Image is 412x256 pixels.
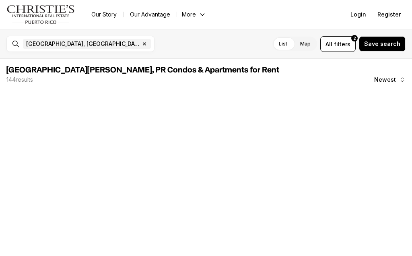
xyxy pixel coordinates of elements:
[85,9,123,20] a: Our Story
[6,76,33,83] p: 144 results
[272,37,294,51] label: List
[346,6,371,23] button: Login
[364,41,400,47] span: Save search
[369,72,410,88] button: Newest
[124,9,177,20] a: Our Advantage
[334,40,350,48] span: filters
[320,36,356,52] button: Allfilters2
[177,9,211,20] button: More
[373,6,406,23] button: Register
[353,35,356,41] span: 2
[6,5,75,24] img: logo
[325,40,332,48] span: All
[359,36,406,52] button: Save search
[6,66,279,74] span: [GEOGRAPHIC_DATA][PERSON_NAME], PR Condos & Apartments for Rent
[26,41,140,47] span: [GEOGRAPHIC_DATA], [GEOGRAPHIC_DATA], [GEOGRAPHIC_DATA]
[377,11,401,18] span: Register
[350,11,366,18] span: Login
[294,37,317,51] label: Map
[374,76,396,83] span: Newest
